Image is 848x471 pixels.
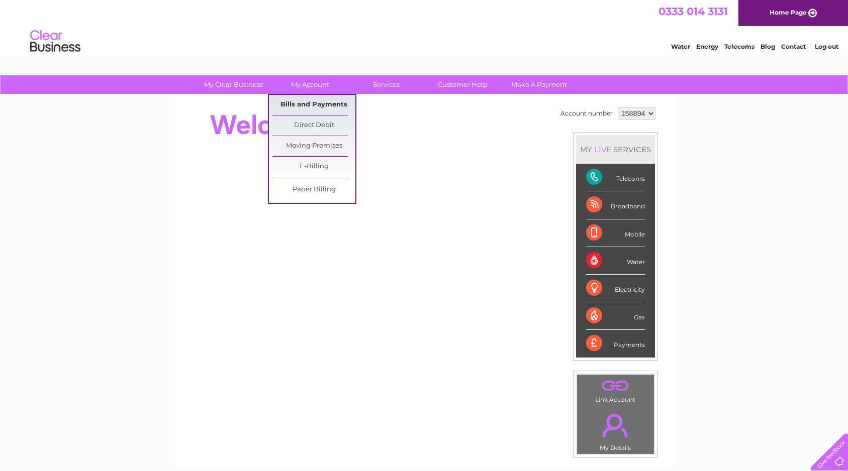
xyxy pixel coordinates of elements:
[658,5,728,18] a: 0333 014 3131
[671,43,690,50] a: Water
[761,43,775,50] a: Blog
[586,275,645,302] div: Electricity
[192,75,275,94] a: My Clear Business
[586,219,645,247] div: Mobile
[272,136,355,156] a: Moving Premises
[586,164,645,191] div: Telecoms
[696,43,718,50] a: Energy
[272,180,355,200] a: Paper Billing
[592,145,613,154] div: LIVE
[586,330,645,357] div: Payments
[272,95,355,115] a: Bills and Payments
[815,43,838,50] a: Log out
[268,75,351,94] a: My Account
[577,405,654,454] td: My Details
[558,105,615,122] td: Account number
[576,135,655,164] div: MY SERVICES
[577,374,654,406] td: Link Account
[580,377,651,395] a: .
[272,115,355,136] a: Direct Debit
[30,26,81,57] img: logo.png
[580,408,651,443] a: .
[187,6,662,49] div: Clear Business is a trading name of Verastar Limited (registered in [GEOGRAPHIC_DATA] No. 3667643...
[421,75,504,94] a: Customer Help
[586,191,645,219] div: Broadband
[586,247,645,275] div: Water
[586,302,645,330] div: Gas
[781,43,806,50] a: Contact
[345,75,428,94] a: Services
[498,75,581,94] a: Make A Payment
[724,43,755,50] a: Telecoms
[272,157,355,177] a: E-Billing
